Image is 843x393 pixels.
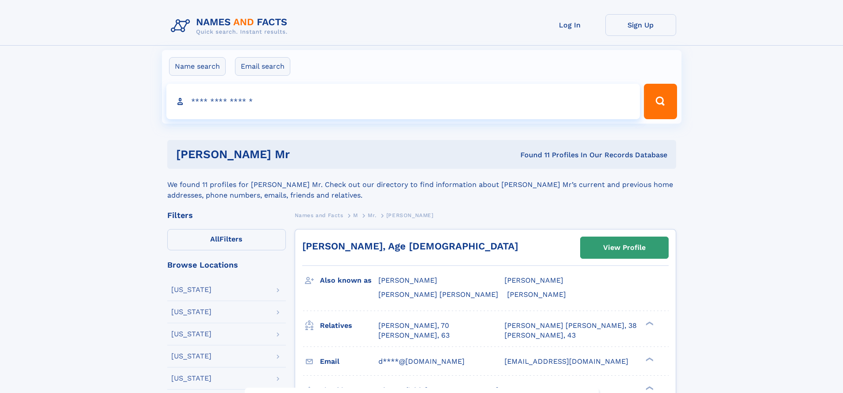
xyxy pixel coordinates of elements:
span: [EMAIL_ADDRESS][DOMAIN_NAME] [504,357,628,366]
div: We found 11 profiles for [PERSON_NAME] Mr. Check out our directory to find information about [PER... [167,169,676,201]
div: View Profile [603,237,646,258]
a: [PERSON_NAME], 43 [504,331,576,340]
span: All [210,235,219,243]
span: [PERSON_NAME] [378,276,437,284]
span: Mr. [368,212,376,218]
img: Logo Names and Facts [167,14,295,38]
a: [PERSON_NAME], 70 [378,321,449,331]
label: Email search [235,57,290,76]
div: [US_STATE] [171,286,212,293]
a: Mr. [368,210,376,221]
label: Name search [169,57,226,76]
a: View Profile [581,237,668,258]
div: [US_STATE] [171,353,212,360]
h1: [PERSON_NAME] Mr [176,149,405,160]
div: ❯ [643,356,654,362]
a: Sign Up [605,14,676,36]
label: Filters [167,229,286,250]
div: Browse Locations [167,261,286,269]
span: [PERSON_NAME] [386,212,434,218]
div: ❯ [643,385,654,391]
span: [PERSON_NAME] [507,290,566,299]
a: Log In [535,14,605,36]
h3: Email [320,354,378,369]
div: Filters [167,211,286,219]
span: M [353,212,358,218]
span: [PERSON_NAME] [PERSON_NAME] [378,290,498,299]
h3: Also known as [320,273,378,288]
div: [US_STATE] [171,375,212,382]
div: [US_STATE] [171,308,212,315]
h3: Relatives [320,318,378,333]
div: [US_STATE] [171,331,212,338]
span: [PERSON_NAME] [504,276,563,284]
a: [PERSON_NAME] [PERSON_NAME], 38 [504,321,637,331]
button: Search Button [644,84,677,119]
a: [PERSON_NAME], 63 [378,331,450,340]
a: [PERSON_NAME], Age [DEMOGRAPHIC_DATA] [302,241,518,252]
a: M [353,210,358,221]
div: ❯ [643,320,654,326]
div: Found 11 Profiles In Our Records Database [405,150,667,160]
a: Names and Facts [295,210,343,221]
input: search input [166,84,640,119]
